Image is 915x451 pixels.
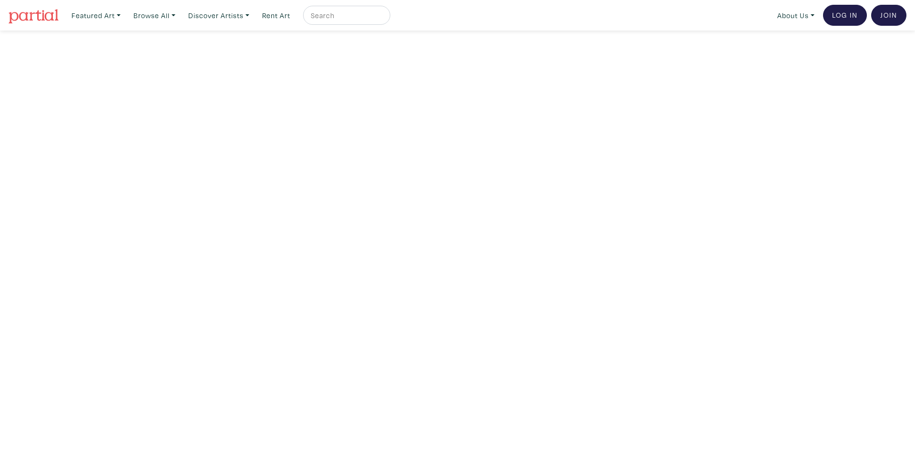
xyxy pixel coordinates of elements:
a: About Us [773,6,819,25]
a: Discover Artists [184,6,254,25]
a: Join [871,5,906,26]
a: Featured Art [67,6,125,25]
a: Rent Art [258,6,295,25]
a: Log In [823,5,867,26]
a: Browse All [129,6,180,25]
input: Search [310,10,381,21]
